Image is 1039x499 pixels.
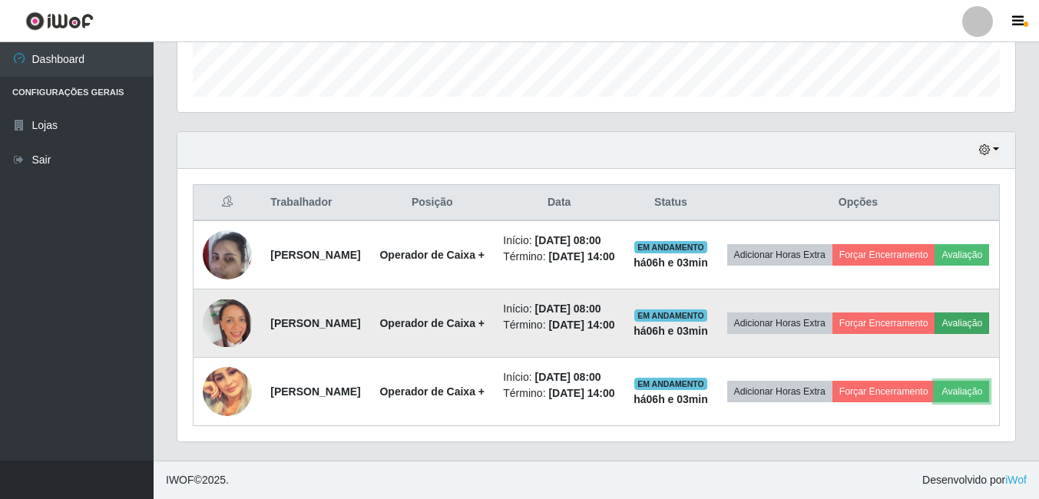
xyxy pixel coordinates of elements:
[727,244,832,266] button: Adicionar Horas Extra
[261,185,370,221] th: Trabalhador
[535,371,601,383] time: [DATE] 08:00
[832,244,935,266] button: Forçar Encerramento
[503,369,615,385] li: Início:
[203,222,252,287] img: 1658953242663.jpeg
[548,250,614,263] time: [DATE] 14:00
[624,185,717,221] th: Status
[832,381,935,402] button: Forçar Encerramento
[535,302,601,315] time: [DATE] 08:00
[203,299,252,347] img: 1741725931252.jpeg
[270,317,360,329] strong: [PERSON_NAME]
[727,381,832,402] button: Adicionar Horas Extra
[166,472,229,488] span: © 2025 .
[717,185,1000,221] th: Opções
[832,312,935,334] button: Forçar Encerramento
[548,319,614,331] time: [DATE] 14:00
[727,312,832,334] button: Adicionar Horas Extra
[634,393,708,405] strong: há 06 h e 03 min
[935,244,989,266] button: Avaliação
[494,185,624,221] th: Data
[503,317,615,333] li: Término:
[203,367,252,416] img: 1747246245784.jpeg
[634,241,707,253] span: EM ANDAMENTO
[379,317,485,329] strong: Operador de Caixa +
[922,472,1027,488] span: Desenvolvido por
[548,387,614,399] time: [DATE] 14:00
[935,312,989,334] button: Avaliação
[935,381,989,402] button: Avaliação
[634,325,708,337] strong: há 06 h e 03 min
[379,385,485,398] strong: Operador de Caixa +
[1005,474,1027,486] a: iWof
[166,474,194,486] span: IWOF
[270,385,360,398] strong: [PERSON_NAME]
[379,249,485,261] strong: Operador de Caixa +
[535,234,601,246] time: [DATE] 08:00
[634,309,707,322] span: EM ANDAMENTO
[503,385,615,402] li: Término:
[503,301,615,317] li: Início:
[503,249,615,265] li: Término:
[503,233,615,249] li: Início:
[634,378,707,390] span: EM ANDAMENTO
[370,185,494,221] th: Posição
[270,249,360,261] strong: [PERSON_NAME]
[634,256,708,269] strong: há 06 h e 03 min
[25,12,94,31] img: CoreUI Logo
